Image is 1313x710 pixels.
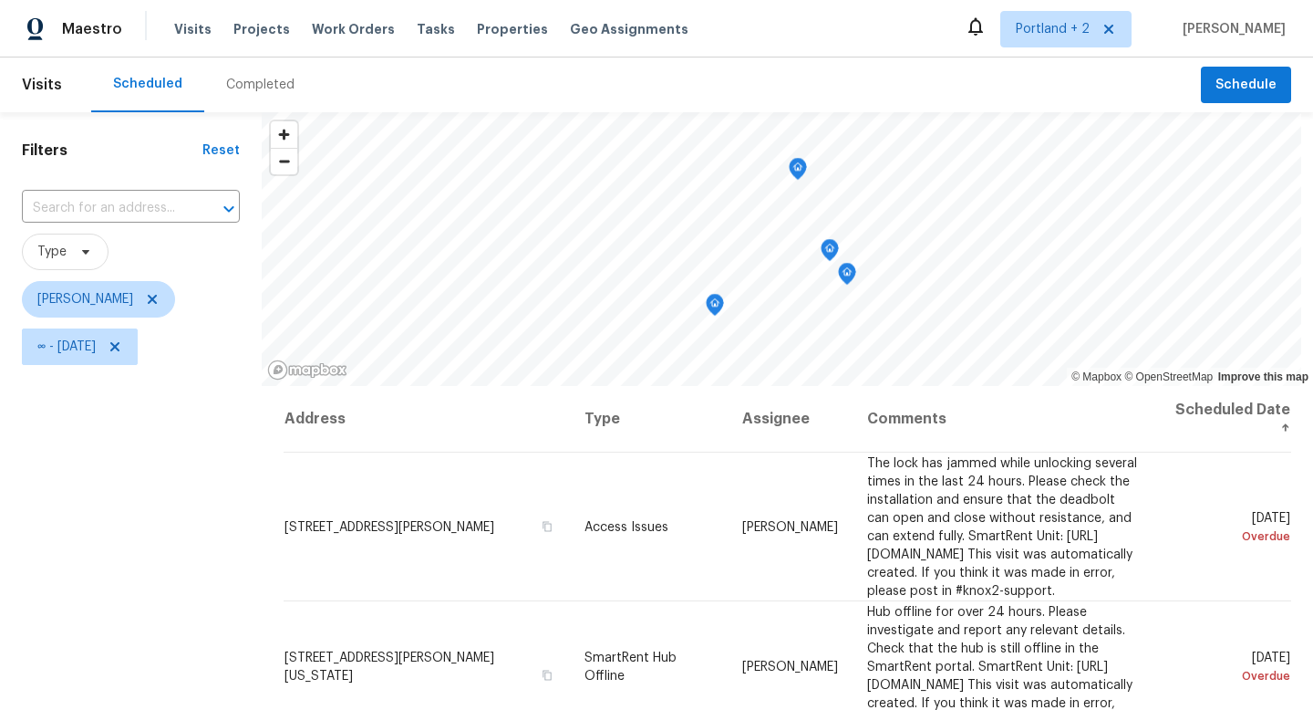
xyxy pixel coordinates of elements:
a: OpenStreetMap [1124,371,1213,383]
div: Overdue [1169,527,1290,545]
span: ∞ - [DATE] [37,338,96,356]
span: Portland + 2 [1016,20,1090,38]
th: Scheduled Date ↑ [1154,386,1291,453]
div: Map marker [838,263,856,291]
canvas: Map [262,112,1301,386]
div: Reset [202,141,240,160]
span: Access Issues [584,520,668,533]
span: The lock has jammed while unlocking several times in the last 24 hours. Please check the installa... [867,456,1137,597]
span: Geo Assignments [570,20,688,38]
span: [PERSON_NAME] [37,290,133,308]
button: Schedule [1201,67,1291,104]
span: Schedule [1215,74,1277,97]
span: SmartRent Hub Offline [584,651,677,682]
div: Scheduled [113,75,182,93]
span: [DATE] [1169,651,1290,684]
span: [STREET_ADDRESS][PERSON_NAME] [284,520,494,533]
input: Search for an address... [22,194,189,223]
span: Properties [477,20,548,38]
div: Overdue [1169,666,1290,684]
span: Zoom out [271,149,297,174]
div: Map marker [789,158,807,186]
span: Visits [174,20,212,38]
div: Map marker [821,239,839,267]
th: Assignee [728,386,853,453]
button: Copy Address [539,517,555,534]
div: Map marker [706,294,724,322]
th: Address [284,386,570,453]
a: Improve this map [1218,371,1308,383]
span: Projects [233,20,290,38]
a: Mapbox homepage [267,360,347,381]
span: Work Orders [312,20,395,38]
th: Comments [853,386,1154,453]
div: Completed [226,76,295,94]
span: Tasks [417,23,455,36]
span: Visits [22,65,62,105]
span: [PERSON_NAME] [742,520,838,533]
button: Copy Address [539,666,555,683]
button: Zoom in [271,121,297,148]
button: Open [216,196,242,222]
span: Maestro [62,20,122,38]
span: [STREET_ADDRESS][PERSON_NAME][US_STATE] [284,651,494,682]
button: Zoom out [271,148,297,174]
th: Type [570,386,728,453]
span: [PERSON_NAME] [1175,20,1286,38]
a: Mapbox [1071,371,1122,383]
h1: Filters [22,141,202,160]
span: Type [37,243,67,261]
span: [DATE] [1169,511,1290,545]
span: [PERSON_NAME] [742,660,838,673]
